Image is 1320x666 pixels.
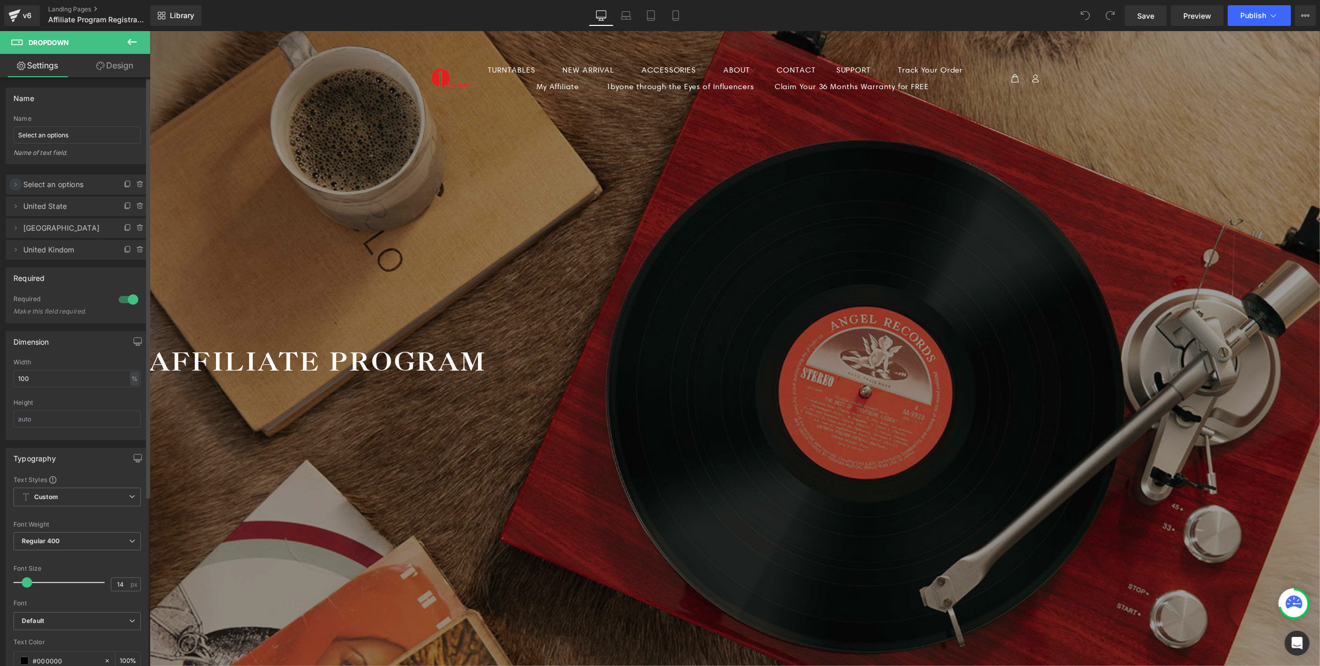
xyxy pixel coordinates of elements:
[23,175,110,194] span: Select an options
[13,88,34,103] div: Name
[22,617,44,626] i: Default
[130,581,139,588] span: px
[13,565,141,572] div: Font Size
[13,639,141,646] div: Text Color
[574,35,606,44] span: ABOUT
[617,31,676,48] a: CONTACT
[628,35,666,44] span: CONTACT
[1171,5,1224,26] a: Preview
[48,5,166,13] a: Landing Pages
[23,196,110,216] span: United State
[446,47,615,64] a: 1byone through the Eyes of Influencers
[23,218,110,238] span: [GEOGRAPHIC_DATA]
[402,31,482,48] a: NEW ARRIVAL
[1183,10,1211,21] span: Preview
[1228,5,1291,26] button: Publish
[13,448,56,463] div: Typography
[687,35,728,44] span: SUPPORT
[663,5,688,26] a: Mobile
[413,35,471,44] span: NEW ARRIVAL
[339,35,393,44] span: TURNTABLES
[77,54,152,77] a: Design
[615,47,779,64] a: Claim Your 36 Months Warranty for FREE
[1100,5,1121,26] button: Redo
[21,9,34,22] div: v6
[13,308,107,315] div: Make this field required.
[482,31,563,48] a: ACCESSORIES
[387,51,436,60] span: My Affiliate
[13,521,141,528] div: Font Weight
[48,16,146,24] span: Affiliate Program Registration
[492,35,553,44] span: ACCESSORIES
[13,268,45,282] div: Required
[13,475,141,484] div: Text Styles
[22,537,60,545] b: Regular 400
[13,115,141,122] div: Name
[13,370,141,387] input: auto
[1137,10,1154,21] span: Save
[13,399,141,406] div: Height
[1285,631,1310,656] div: Open Intercom Messenger
[376,47,446,64] a: My Affiliate
[614,5,639,26] a: Laptop
[13,295,108,306] div: Required
[13,359,141,366] div: Width
[4,5,40,26] a: v6
[563,31,617,48] a: ABOUT
[150,5,201,26] a: New Library
[748,35,813,44] span: Track Your Order
[13,410,141,428] input: auto
[639,5,663,26] a: Tablet
[13,600,141,607] div: Font
[13,332,49,346] div: Dimension
[1295,5,1316,26] button: More
[130,372,139,386] div: %
[457,51,604,60] span: 1byone through the Eyes of Influencers
[34,493,58,502] b: Custom
[676,31,738,48] a: SUPPORT
[28,38,69,47] span: Dropdown
[170,11,194,20] span: Library
[1075,5,1096,26] button: Undo
[1240,11,1266,20] span: Publish
[13,149,141,164] div: Name of text field.
[589,5,614,26] a: Desktop
[738,31,823,48] a: Track Your Order
[625,51,779,60] span: Claim Your 36 Months Warranty for FREE
[332,31,403,48] a: TURNTABLES
[23,240,110,260] span: United Kindom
